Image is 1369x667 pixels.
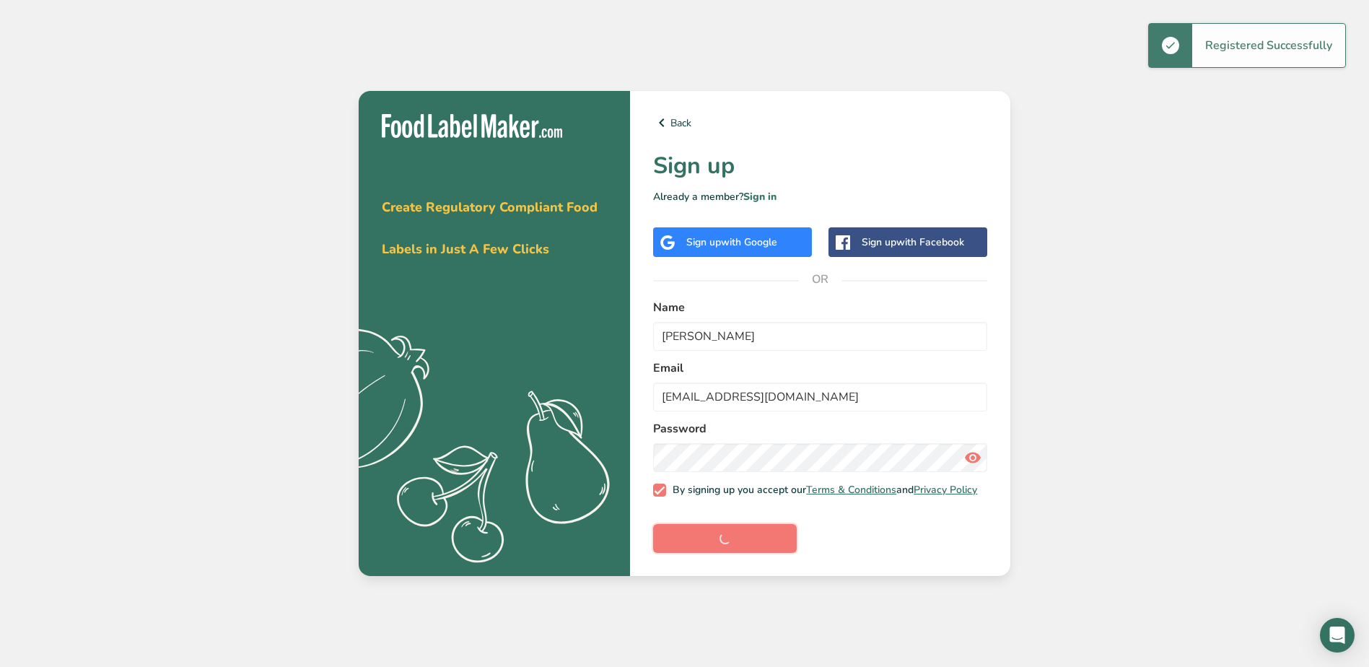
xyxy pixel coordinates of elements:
input: email@example.com [653,383,987,411]
span: with Google [721,235,777,249]
label: Email [653,359,987,377]
a: Back [653,114,987,131]
span: By signing up you accept our and [666,484,978,497]
div: Sign up [862,235,964,250]
label: Name [653,299,987,316]
input: John Doe [653,322,987,351]
span: OR [799,258,842,301]
div: Sign up [686,235,777,250]
p: Already a member? [653,189,987,204]
h1: Sign up [653,149,987,183]
div: Registered Successfully [1192,24,1345,67]
a: Sign in [743,190,777,204]
a: Privacy Policy [914,483,977,497]
label: Password [653,420,987,437]
span: Create Regulatory Compliant Food Labels in Just A Few Clicks [382,199,598,258]
img: Food Label Maker [382,114,562,138]
span: with Facebook [896,235,964,249]
a: Terms & Conditions [806,483,896,497]
div: Open Intercom Messenger [1320,618,1355,653]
